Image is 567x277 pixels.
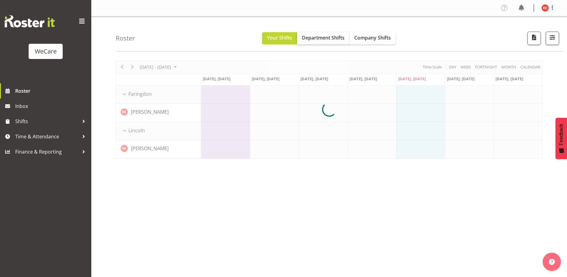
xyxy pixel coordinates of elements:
[302,34,345,41] span: Department Shifts
[541,4,549,12] img: rachel-els10463.jpg
[297,32,349,44] button: Department Shifts
[558,124,564,145] span: Feedback
[15,102,88,111] span: Inbox
[15,86,88,95] span: Roster
[354,34,391,41] span: Company Shifts
[546,32,559,45] button: Filter Shifts
[527,32,541,45] button: Download a PDF of the roster according to the set date range.
[116,35,135,42] h4: Roster
[5,15,55,27] img: Rosterit website logo
[15,147,79,156] span: Finance & Reporting
[267,34,292,41] span: Your Shifts
[15,117,79,126] span: Shifts
[35,47,57,56] div: WeCare
[15,132,79,141] span: Time & Attendance
[549,259,555,265] img: help-xxl-2.png
[555,118,567,159] button: Feedback - Show survey
[262,32,297,44] button: Your Shifts
[349,32,396,44] button: Company Shifts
